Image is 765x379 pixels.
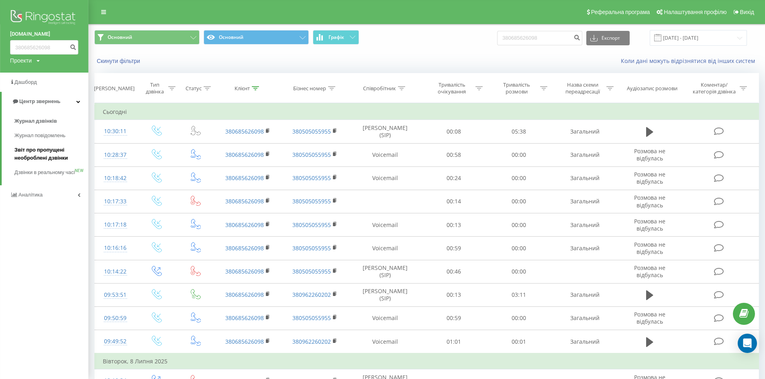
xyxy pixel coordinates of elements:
[421,260,486,283] td: 00:46
[349,330,421,354] td: Voicemail
[94,57,144,65] button: Скинути фільтри
[292,197,331,205] a: 380505055955
[293,85,326,92] div: Бізнес номер
[103,170,128,186] div: 10:18:42
[486,143,551,166] td: 00:00
[421,237,486,260] td: 00:59
[634,170,665,185] span: Розмова не відбулась
[740,9,754,15] span: Вихід
[19,98,60,104] span: Центр звернень
[634,217,665,232] span: Розмова не відбулась
[551,166,618,190] td: Загальний
[430,81,473,95] div: Тривалість очікування
[14,165,88,180] a: Дзвінки в реальному часіNEW
[18,192,43,198] span: Аналiтика
[551,190,618,213] td: Загальний
[349,283,421,306] td: [PERSON_NAME] (SIP)
[363,85,396,92] div: Співробітник
[225,151,264,158] a: 380685626098
[225,221,264,229] a: 380685626098
[634,241,665,255] span: Розмова не відбулась
[103,240,128,256] div: 10:16:16
[103,310,128,326] div: 09:50:59
[551,120,618,143] td: Загальний
[143,81,166,95] div: Тип дзвінка
[349,306,421,330] td: Voicemail
[486,306,551,330] td: 00:00
[634,147,665,162] span: Розмова не відбулась
[561,81,604,95] div: Назва схеми переадресації
[349,260,421,283] td: [PERSON_NAME] (SIP)
[421,120,486,143] td: 00:08
[94,30,200,45] button: Основний
[103,334,128,349] div: 09:49:52
[292,338,331,345] a: 380962260202
[225,197,264,205] a: 380685626098
[292,174,331,182] a: 380505055955
[10,40,78,55] input: Пошук за номером
[292,314,331,322] a: 380505055955
[551,237,618,260] td: Загальний
[225,338,264,345] a: 380685626098
[10,30,78,38] a: [DOMAIN_NAME]
[486,213,551,237] td: 00:00
[94,85,135,92] div: [PERSON_NAME]
[225,268,264,275] a: 380685626098
[486,190,551,213] td: 00:00
[421,330,486,354] td: 01:01
[486,166,551,190] td: 00:00
[421,190,486,213] td: 00:14
[349,213,421,237] td: Voicemail
[292,128,331,135] a: 380505055955
[292,151,331,158] a: 380505055955
[14,128,88,143] a: Журнал повідомлень
[14,168,75,176] span: Дзвінки в реальному часі
[108,34,132,41] span: Основний
[103,217,128,233] div: 10:17:18
[225,244,264,252] a: 380685626098
[634,310,665,325] span: Розмова не відбулась
[551,306,618,330] td: Загальний
[14,114,88,128] a: Журнал дзвінків
[621,57,759,65] a: Коли дані можуть відрізнятися вiд інших систем
[486,260,551,283] td: 00:00
[421,213,486,237] td: 00:13
[486,283,551,306] td: 03:11
[225,128,264,135] a: 380685626098
[292,244,331,252] a: 380505055955
[14,143,88,165] a: Звіт про пропущені необроблені дзвінки
[2,92,88,111] a: Центр звернень
[103,287,128,303] div: 09:53:51
[10,57,32,65] div: Проекти
[14,132,65,140] span: Журнал повідомлень
[313,30,359,45] button: Графік
[225,314,264,322] a: 380685626098
[486,237,551,260] td: 00:00
[495,81,538,95] div: Тривалість розмови
[551,213,618,237] td: Загальний
[95,104,759,120] td: Сьогодні
[349,166,421,190] td: Voicemail
[186,85,202,92] div: Статус
[497,31,582,45] input: Пошук за номером
[14,79,37,85] span: Дашборд
[349,237,421,260] td: Voicemail
[292,268,331,275] a: 380505055955
[586,31,630,45] button: Експорт
[225,291,264,298] a: 380685626098
[634,194,665,209] span: Розмова не відбулась
[551,283,618,306] td: Загальний
[103,147,128,163] div: 10:28:37
[486,330,551,354] td: 00:01
[349,120,421,143] td: [PERSON_NAME] (SIP)
[235,85,250,92] div: Клієнт
[10,8,78,28] img: Ringostat logo
[204,30,309,45] button: Основний
[421,166,486,190] td: 00:24
[225,174,264,182] a: 380685626098
[486,120,551,143] td: 05:38
[103,264,128,280] div: 10:14:22
[551,330,618,354] td: Загальний
[421,306,486,330] td: 00:59
[349,143,421,166] td: Voicemail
